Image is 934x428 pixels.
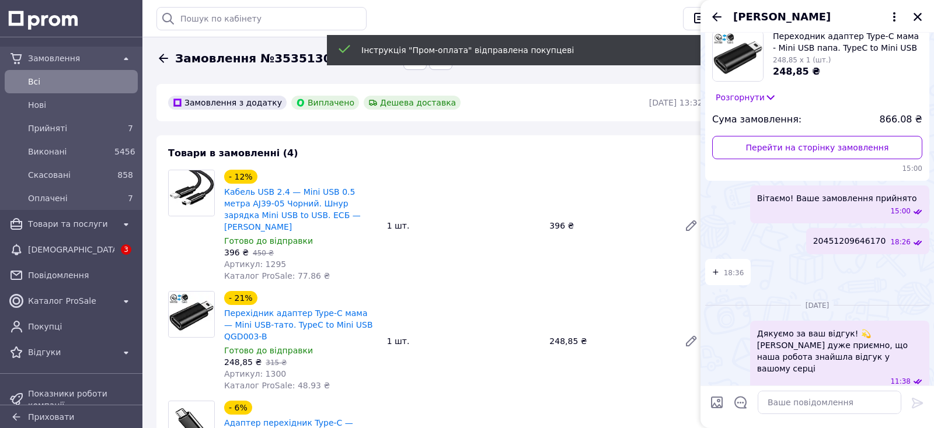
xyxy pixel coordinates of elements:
[28,122,110,134] span: Прийняті
[733,9,901,24] button: [PERSON_NAME]
[545,333,675,349] div: 248,85 ₴
[224,187,361,231] a: Кабель USB 2.4 — Mini USB 0.5 метра AJ39-05 Чорний. Шнур зарядка Mini USB to USB. ЕСБ — [PERSON_N...
[28,169,110,181] span: Скасовані
[168,96,287,110] div: Замовлення з додатку
[169,292,214,337] img: Перехідник адаптер Type-C мама — Mini USB-тато. TypeC to Mini USB QGD003-B
[128,194,133,203] span: 7
[712,164,922,174] span: 15:00 20.07.2025
[266,359,287,367] span: 315 ₴
[28,99,133,111] span: Нові
[224,236,313,245] span: Готово до відправки
[175,50,347,67] span: Замовлення №353513019
[28,146,110,157] span: Виконані
[121,244,131,255] span: 3
[169,170,214,216] img: Кабель USB 2.4 — Mini USB 0.5 метра AJ39-05 Чорний. Шнур зарядка Mini USB to USB. ЕСБ — Міні ЮСБ
[733,395,748,410] button: Відкрити шаблони відповідей
[733,9,831,24] span: [PERSON_NAME]
[28,76,133,87] span: Всi
[773,56,831,64] span: 248,85 x 1 (шт.)
[224,401,252,415] div: - 6%
[224,259,286,269] span: Артикул: 1295
[757,192,917,204] span: Вітаємо! Ваше замовлення прийнято
[114,147,135,156] span: 5456
[712,91,780,104] button: Розгорнути
[364,96,461,110] div: Дешева доставка
[712,113,801,127] span: Сума замовлення:
[712,136,922,159] a: Перейти на сторінку замовлення
[224,271,330,280] span: Каталог ProSale: 77.86 ₴
[224,291,257,305] div: - 21%
[28,412,74,422] span: Приховати
[28,244,114,255] span: [DEMOGRAPHIC_DATA]
[880,113,922,127] span: 866.08 ₴
[28,52,114,64] span: Замовлення
[890,206,911,216] span: 15:00 20.07.2025
[117,170,133,180] span: 858
[28,269,133,281] span: Повідомлення
[705,299,929,311] div: 29.07.2025
[156,7,367,30] input: Пошук по кабінету
[890,377,911,387] span: 11:38 29.07.2025
[679,214,703,237] a: Редагувати
[724,268,744,278] span: 18:36 20.07.2025
[28,192,110,204] span: Оплачені
[224,346,313,355] span: Готово до відправки
[224,248,249,257] span: 396 ₴
[28,321,133,332] span: Покупці
[168,148,298,159] span: Товари в замовленні (4)
[224,357,262,367] span: 248,85 ₴
[361,44,724,56] div: Інструкція "Пром-оплата" відправлена покупцеві
[545,217,675,234] div: 396 ₴
[291,96,359,110] div: Виплачено
[128,124,133,133] span: 7
[224,170,257,184] div: - 12%
[801,301,834,311] span: [DATE]
[382,333,545,349] div: 1 шт.
[679,329,703,353] a: Редагувати
[712,266,719,278] span: +
[224,308,373,341] a: Перехідник адаптер Type-C мама — Mini USB-тато. TypeC to Mini USB QGD003-B
[224,381,330,390] span: Каталог ProSale: 48.93 ₴
[813,235,886,247] span: 20451209646170
[253,249,274,257] span: 450 ₴
[683,7,737,30] button: Чат
[773,66,820,77] span: 248,85 ₴
[713,31,763,81] img: 5776141723_w200_h200_perehodnik-adapter-type-c.jpg
[28,295,114,307] span: Каталог ProSale
[757,328,922,374] span: Дякуємо за ваш відгук! 💫 [PERSON_NAME] дуже приємно, що наша робота знайшла відгук у вашому серці
[890,237,911,247] span: 18:26 20.07.2025
[224,369,286,378] span: Артикул: 1300
[28,388,133,411] span: Показники роботи компанії
[911,10,925,24] button: Закрити
[28,218,114,230] span: Товари та послуги
[28,346,114,358] span: Відгуки
[649,98,703,107] time: [DATE] 13:32
[773,30,922,54] span: Переходник адаптер Type-C мама - Mini USB папа. TypeC to Mini USB QGD003-B
[382,217,545,234] div: 1 шт.
[710,10,724,24] button: Назад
